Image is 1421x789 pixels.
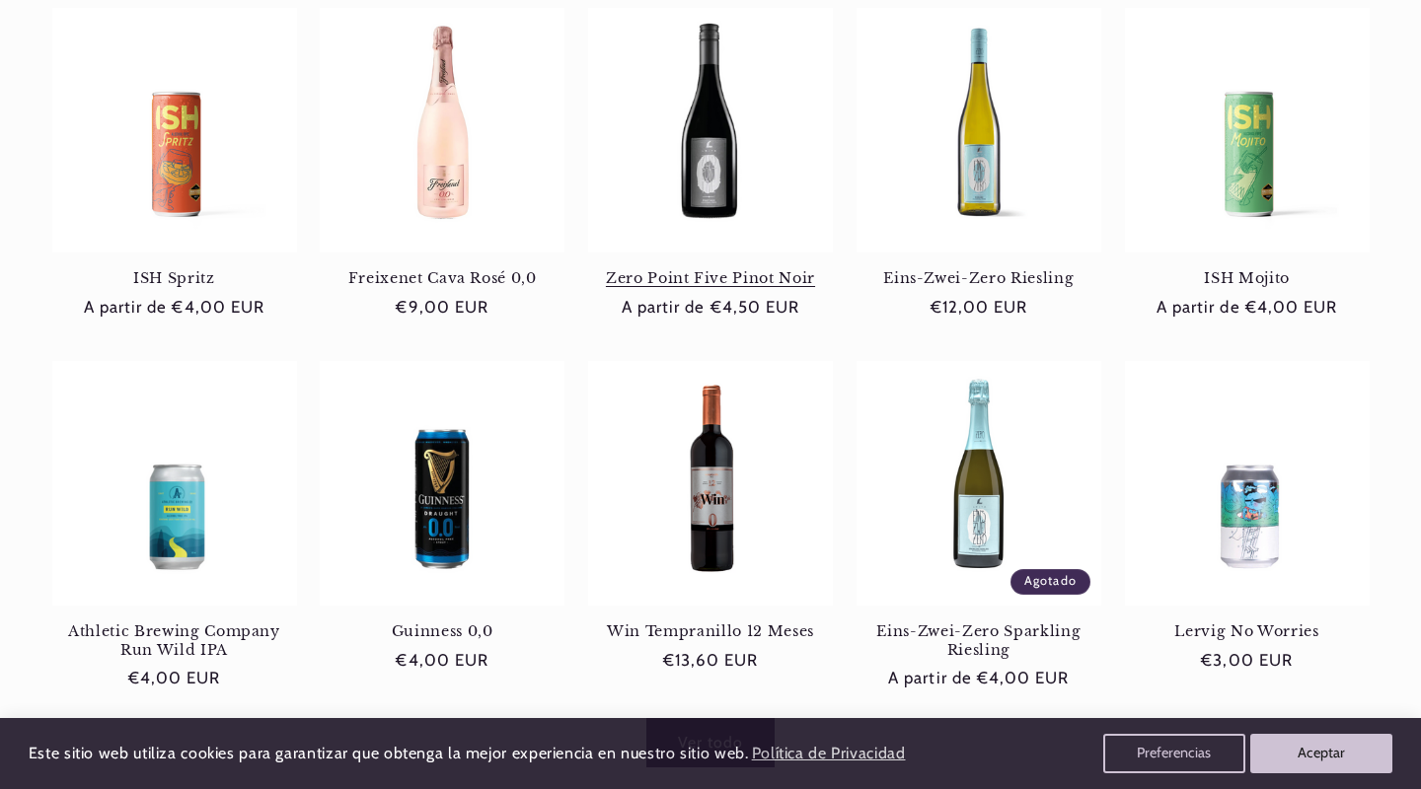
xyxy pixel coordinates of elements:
[320,269,564,287] a: Freixenet Cava Rosé 0,0
[320,622,564,640] a: Guinness 0,0
[857,622,1101,659] a: Eins-Zwei-Zero Sparkling Riesling
[748,737,908,771] a: Política de Privacidad (opens in a new tab)
[52,622,297,659] a: Athletic Brewing Company Run Wild IPA
[52,269,297,287] a: ISH Spritz
[29,744,749,762] span: Este sitio web utiliza cookies para garantizar que obtenga la mejor experiencia en nuestro sitio ...
[588,269,833,287] a: Zero Point Five Pinot Noir
[857,269,1101,287] a: Eins-Zwei-Zero Riesling
[52,8,1370,708] ul: Carrusel
[1125,269,1370,287] a: ISH Mojito
[1250,734,1392,773] button: Aceptar
[1103,734,1245,773] button: Preferencias
[588,622,833,640] a: Win Tempranillo 12 Meses
[1125,622,1370,640] a: Lervig No Worries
